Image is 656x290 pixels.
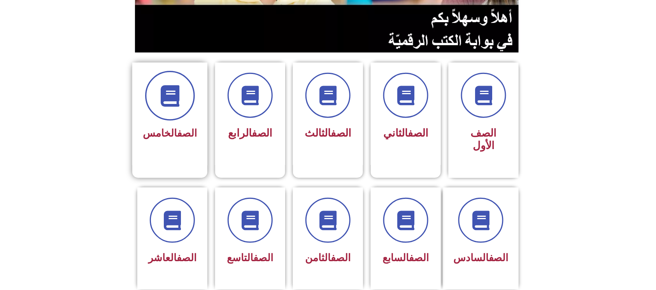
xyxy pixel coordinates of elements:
[254,252,274,264] a: الصف
[177,252,196,264] a: الصف
[471,127,497,152] span: الصف الأول
[489,252,509,264] a: الصف
[227,252,274,264] span: التاسع
[331,127,351,139] a: الصف
[228,127,272,139] span: الرابع
[143,127,197,139] span: الخامس
[305,252,351,264] span: الثامن
[252,127,272,139] a: الصف
[383,252,429,264] span: السابع
[453,252,509,264] span: السادس
[148,252,196,264] span: العاشر
[305,127,351,139] span: الثالث
[383,127,428,139] span: الثاني
[331,252,351,264] a: الصف
[409,252,429,264] a: الصف
[408,127,428,139] a: الصف
[177,127,197,139] a: الصف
